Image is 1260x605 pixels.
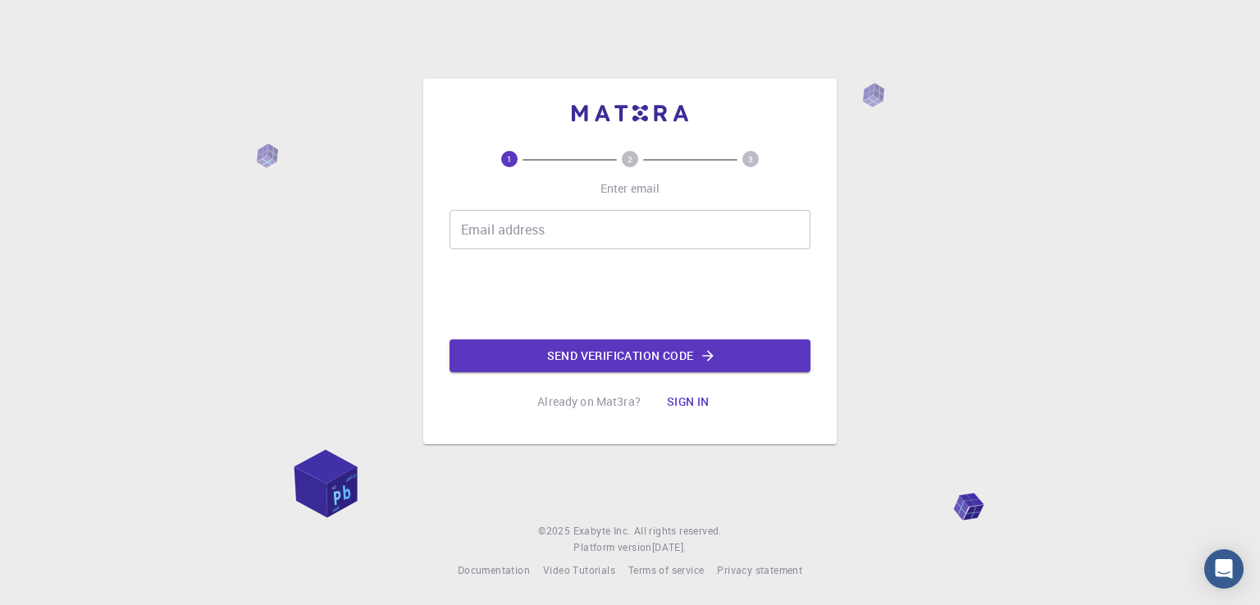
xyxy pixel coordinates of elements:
a: Terms of service [628,562,704,579]
a: Documentation [458,562,530,579]
button: Send verification code [450,339,810,372]
span: © 2025 [538,523,573,539]
p: Enter email [600,180,660,197]
text: 3 [748,153,753,165]
span: Exabyte Inc. [573,524,631,537]
span: Privacy statement [717,563,802,576]
span: [DATE] . [652,540,687,553]
text: 1 [507,153,512,165]
span: Terms of service [628,563,704,576]
a: Video Tutorials [543,562,615,579]
iframe: reCAPTCHA [505,262,755,326]
span: Documentation [458,563,530,576]
span: All rights reserved. [634,523,722,539]
div: Open Intercom Messenger [1204,549,1244,589]
span: Video Tutorials [543,563,615,576]
p: Already on Mat3ra? [537,393,641,410]
text: 2 [628,153,632,165]
button: Sign in [654,385,723,418]
a: Exabyte Inc. [573,523,631,539]
a: [DATE]. [652,539,687,556]
span: Platform version [573,539,651,556]
a: Privacy statement [717,562,802,579]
